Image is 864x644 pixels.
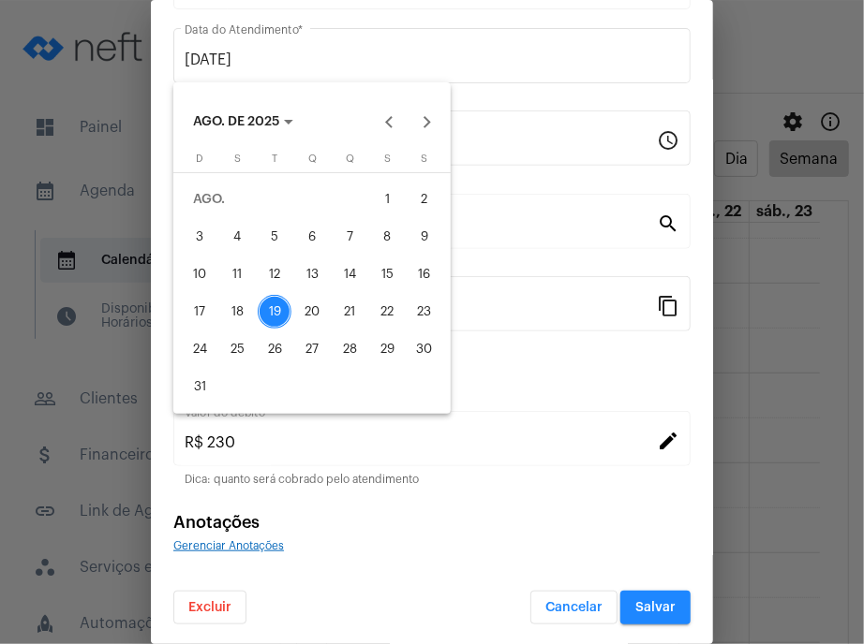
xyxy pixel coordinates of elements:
button: 16 de agosto de 2025 [406,256,443,293]
div: 17 [183,295,216,329]
button: 3 de agosto de 2025 [181,218,218,256]
button: Previous month [371,103,409,140]
button: 17 de agosto de 2025 [181,293,218,330]
button: 25 de agosto de 2025 [218,330,256,368]
div: 18 [220,295,254,329]
div: 2 [408,183,441,216]
button: 15 de agosto de 2025 [368,256,406,293]
button: 14 de agosto de 2025 [331,256,368,293]
div: 28 [333,332,366,366]
button: 13 de agosto de 2025 [293,256,331,293]
div: 31 [183,370,216,403]
span: T [272,154,277,164]
button: 30 de agosto de 2025 [406,330,443,368]
div: 27 [295,332,329,366]
div: 25 [220,332,254,366]
div: 3 [183,220,216,254]
div: 30 [408,332,441,366]
button: 9 de agosto de 2025 [406,218,443,256]
button: 18 de agosto de 2025 [218,293,256,330]
div: 8 [370,220,404,254]
button: 31 de agosto de 2025 [181,368,218,405]
button: 28 de agosto de 2025 [331,330,368,368]
div: 9 [408,220,441,254]
button: 19 de agosto de 2025 [256,293,293,330]
div: 12 [258,257,291,291]
button: Choose month and year [178,103,308,140]
button: 29 de agosto de 2025 [368,330,406,368]
button: 2 de agosto de 2025 [406,181,443,218]
div: 6 [295,220,329,254]
span: S [234,154,241,164]
button: 4 de agosto de 2025 [218,218,256,256]
div: 24 [183,332,216,366]
div: 20 [295,295,329,329]
span: S [422,154,428,164]
div: 23 [408,295,441,329]
button: 6 de agosto de 2025 [293,218,331,256]
button: 26 de agosto de 2025 [256,330,293,368]
td: AGO. [181,181,368,218]
button: 7 de agosto de 2025 [331,218,368,256]
div: 26 [258,332,291,366]
button: 20 de agosto de 2025 [293,293,331,330]
div: 14 [333,257,366,291]
button: 8 de agosto de 2025 [368,218,406,256]
div: 7 [333,220,366,254]
div: 11 [220,257,254,291]
div: 10 [183,257,216,291]
span: S [384,154,391,164]
button: 5 de agosto de 2025 [256,218,293,256]
button: 1 de agosto de 2025 [368,181,406,218]
span: D [196,154,203,164]
div: 1 [370,183,404,216]
div: 13 [295,257,329,291]
span: AGO. DE 2025 [193,115,279,128]
div: 15 [370,257,404,291]
span: Q [308,154,317,164]
span: Q [346,154,354,164]
div: 16 [408,257,441,291]
button: 22 de agosto de 2025 [368,293,406,330]
div: 5 [258,220,291,254]
button: 27 de agosto de 2025 [293,330,331,368]
div: 22 [370,295,404,329]
button: 21 de agosto de 2025 [331,293,368,330]
button: 23 de agosto de 2025 [406,293,443,330]
div: 21 [333,295,366,329]
div: 29 [370,332,404,366]
button: 12 de agosto de 2025 [256,256,293,293]
button: 11 de agosto de 2025 [218,256,256,293]
div: 4 [220,220,254,254]
button: 10 de agosto de 2025 [181,256,218,293]
button: Next month [409,103,446,140]
div: 19 [258,295,291,329]
button: 24 de agosto de 2025 [181,330,218,368]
